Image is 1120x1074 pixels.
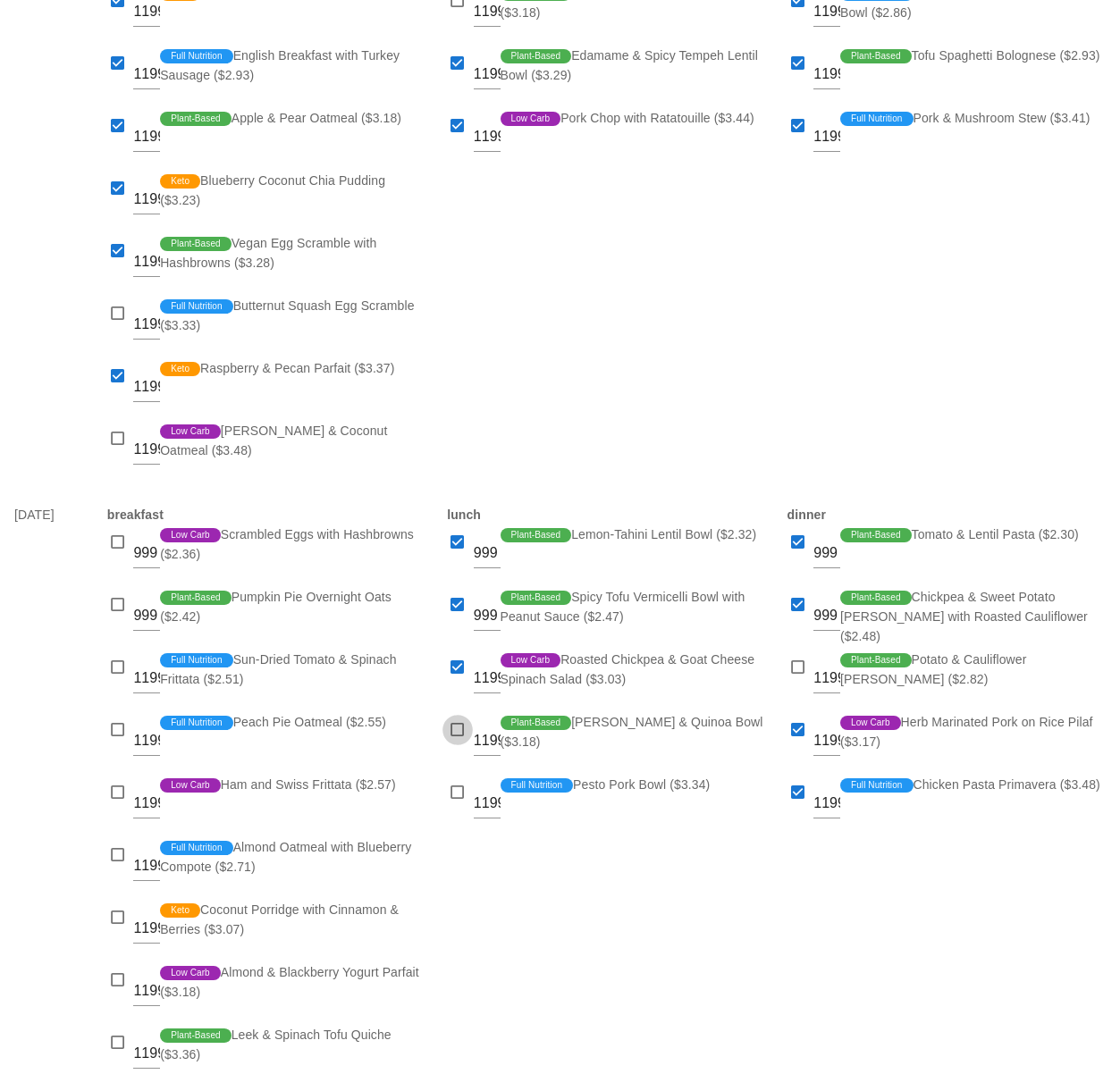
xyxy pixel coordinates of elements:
[171,424,210,439] span: Low Carb
[501,775,766,837] div: Pesto Pork Bowl ($3.34)
[501,108,766,171] div: Pork Chop with Ratatouille ($3.44)
[171,841,223,855] span: Full Nutrition
[160,171,425,233] div: Blueberry Coconut Chia Pudding ($3.23)
[511,778,563,793] span: Full Nutrition
[160,296,425,358] div: Butternut Squash Egg Scramble ($3.33)
[171,49,223,63] span: Full Nutrition
[160,358,425,421] div: Raspberry & Pecan Parfait ($3.37)
[851,528,901,542] span: Plant-Based
[160,900,425,962] div: Coconut Porridge with Cinnamon & Berries ($3.07)
[171,966,210,980] span: Low Carb
[171,237,221,251] span: Plant-Based
[107,505,425,524] h4: breakfast
[160,962,425,1025] div: Almond & Blackberry Yogurt Parfait ($3.18)
[851,112,903,126] span: Full Nutrition
[160,587,425,650] div: Pumpkin Pie Overnight Oats ($2.42)
[171,716,223,730] span: Full Nutrition
[171,174,189,189] span: Keto
[840,46,1106,108] div: Tofu Spaghetti Bolognese ($2.93)
[511,591,561,605] span: Plant-Based
[501,712,766,775] div: [PERSON_NAME] & Quinoa Bowl ($3.18)
[851,591,901,605] span: Plant-Based
[160,421,425,483] div: [PERSON_NAME] & Coconut Oatmeal ($3.48)
[840,524,1106,587] div: Tomato & Lentil Pasta ($2.30)
[160,233,425,296] div: Vegan Egg Scramble with Hashbrowns ($3.28)
[511,112,551,126] span: Low Carb
[160,46,425,108] div: English Breakfast with Turkey Sausage ($2.93)
[501,46,766,108] div: Edamame & Spicy Tempeh Lentil Bowl ($3.29)
[160,712,425,775] div: Peach Pie Oatmeal ($2.55)
[171,778,210,793] span: Low Carb
[851,653,901,667] span: Plant-Based
[160,650,425,712] div: Sun-Dried Tomato & Spinach Frittata ($2.51)
[171,528,210,542] span: Low Carb
[511,653,551,667] span: Low Carb
[171,653,223,667] span: Full Nutrition
[501,650,766,712] div: Roasted Chickpea & Goat Cheese Spinach Salad ($3.03)
[171,362,189,376] span: Keto
[171,591,221,605] span: Plant-Based
[787,505,1106,524] h4: dinner
[501,587,766,650] div: Spicy Tofu Vermicelli Bowl with Peanut Sauce ($2.47)
[171,903,189,918] span: Keto
[511,49,561,63] span: Plant-Based
[851,778,903,793] span: Full Nutrition
[171,299,223,314] span: Full Nutrition
[851,49,901,63] span: Plant-Based
[840,108,1106,171] div: Pork & Mushroom Stew ($3.41)
[511,528,561,542] span: Plant-Based
[171,112,221,126] span: Plant-Based
[447,505,765,524] h4: lunch
[851,716,890,730] span: Low Carb
[160,837,425,900] div: Almond Oatmeal with Blueberry Compote ($2.71)
[501,524,766,587] div: Lemon-Tahini Lentil Bowl ($2.32)
[840,587,1106,650] div: Chickpea & Sweet Potato [PERSON_NAME] with Roasted Cauliflower ($2.48)
[160,108,425,171] div: Apple & Pear Oatmeal ($3.18)
[840,650,1106,712] div: Potato & Cauliflower [PERSON_NAME] ($2.82)
[171,1028,221,1043] span: Plant-Based
[840,775,1106,837] div: Chicken Pasta Primavera ($3.48)
[160,524,425,587] div: Scrambled Eggs with Hashbrowns ($2.36)
[160,775,425,837] div: Ham and Swiss Frittata ($2.57)
[840,712,1106,775] div: Herb Marinated Pork on Rice Pilaf ($3.17)
[511,716,561,730] span: Plant-Based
